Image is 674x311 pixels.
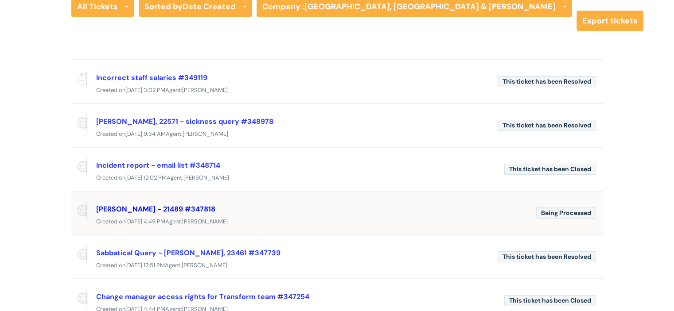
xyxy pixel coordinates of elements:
[71,216,603,227] div: Created on Agent:
[71,129,603,140] div: Created on Agent:
[183,130,228,138] span: [PERSON_NAME]
[182,86,228,94] span: [PERSON_NAME]
[182,261,227,269] span: [PERSON_NAME]
[71,199,87,223] span: Reported via portal
[96,248,281,257] a: Sabbatical Query - [PERSON_NAME], 23461 #347739
[182,218,228,225] span: [PERSON_NAME]
[498,76,596,87] span: This ticket has been Resolved
[71,286,87,311] span: Reported via portal
[71,173,603,184] div: Created on Agent:
[96,204,215,214] a: [PERSON_NAME] - 21489 #347818
[183,174,229,181] span: [PERSON_NAME]
[504,295,596,306] span: This ticket has been Closed
[577,11,643,31] a: Export tickets
[71,85,603,96] div: Created on Agent:
[125,261,165,269] span: [DATE] 12:51 PM
[304,1,556,12] strong: [GEOGRAPHIC_DATA], [GEOGRAPHIC_DATA] & [PERSON_NAME]
[125,130,166,138] span: [DATE] 9:34 AM
[504,164,596,175] span: This ticket has been Closed
[71,242,87,267] span: Reported via portal
[125,174,167,181] span: [DATE] 12:02 PM
[125,218,165,225] span: [DATE] 4:49 PM
[498,120,596,131] span: This ticket has been Resolved
[96,73,207,82] a: Incorrect staff salaries #349119
[183,1,236,12] b: Date Created
[71,260,603,271] div: Created on Agent:
[96,117,273,126] a: [PERSON_NAME], 22571 - sickness query #348978
[71,111,87,136] span: Reported via portal
[536,207,596,219] span: Being Processed
[498,251,596,262] span: This ticket has been Resolved
[125,86,165,94] span: [DATE] 3:02 PM
[71,67,87,92] span: Reported via outbound email
[96,292,309,301] a: Change manager access rights for Transform team #347254
[96,161,220,170] a: Incident report - email list #348714
[71,155,87,180] span: Reported via portal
